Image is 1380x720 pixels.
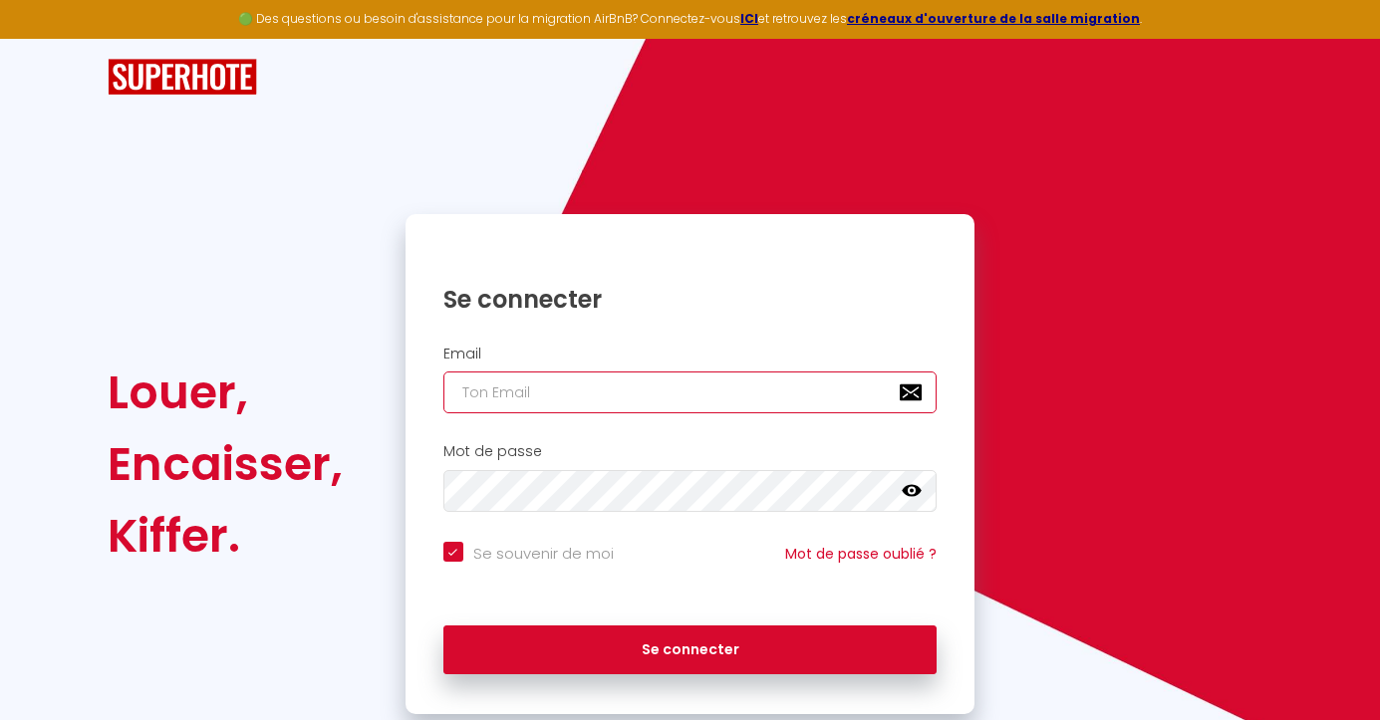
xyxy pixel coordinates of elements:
div: Encaisser, [108,428,343,500]
h1: Se connecter [443,284,938,315]
div: Kiffer. [108,500,343,572]
div: Louer, [108,357,343,428]
button: Se connecter [443,625,938,675]
h2: Mot de passe [443,443,938,460]
a: créneaux d'ouverture de la salle migration [847,10,1140,27]
input: Ton Email [443,371,938,413]
a: Mot de passe oublié ? [785,544,937,564]
h2: Email [443,346,938,362]
img: SuperHote logo [108,59,257,96]
a: ICI [740,10,758,27]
